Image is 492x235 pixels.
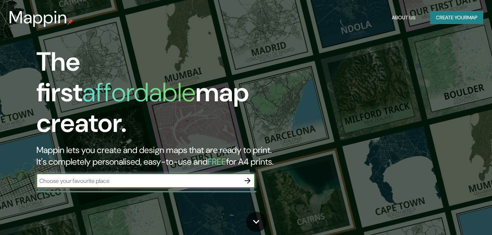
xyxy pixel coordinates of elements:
input: Choose your favourite place [36,177,240,185]
button: About Us [389,11,418,24]
h5: FREE [208,156,226,167]
h2: Mappin lets you create and design maps that are ready to print. It's completely personalised, eas... [36,144,283,168]
img: mappin-pin [67,19,73,25]
button: Create yourmap [430,11,483,24]
h1: affordable [82,75,196,109]
h1: The first map creator. [36,47,283,144]
h3: Mappin [9,7,67,28]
